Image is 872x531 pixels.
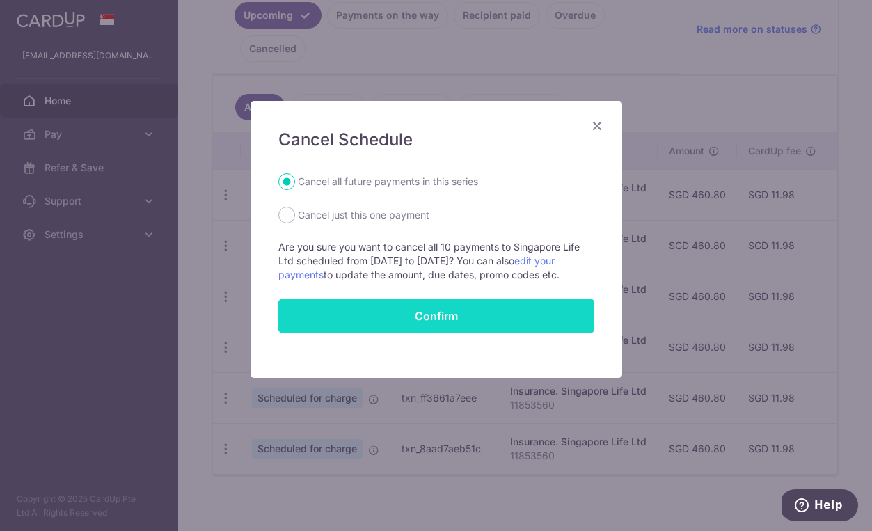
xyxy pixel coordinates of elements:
button: Close [589,118,605,134]
button: Confirm [278,299,594,333]
p: Are you sure you want to cancel all 10 payments to Singapore Life Ltd scheduled from [DATE] to [D... [278,240,594,282]
label: Cancel all future payments in this series [298,173,478,190]
h5: Cancel Schedule [278,129,594,151]
iframe: Opens a widget where you can find more information [782,489,858,524]
label: Cancel just this one payment [298,207,429,223]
